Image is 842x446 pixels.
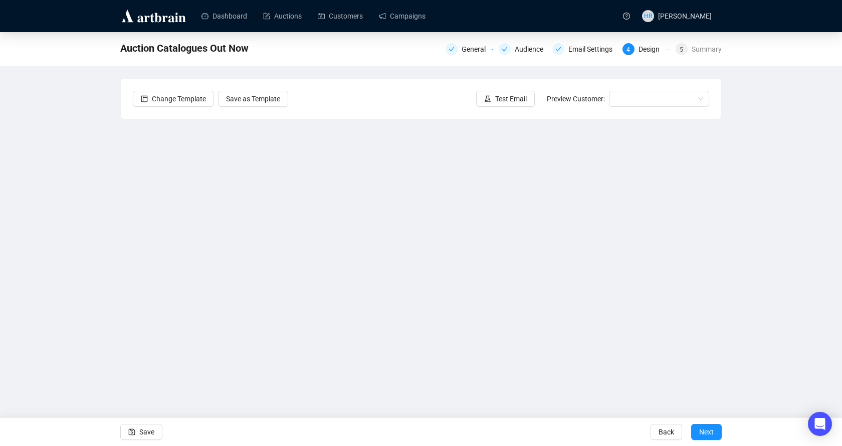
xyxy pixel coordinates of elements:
[499,43,546,55] div: Audience
[680,46,683,53] span: 5
[639,43,666,55] div: Design
[699,418,714,446] span: Next
[120,119,722,396] iframe: To enrich screen reader interactions, please activate Accessibility in Grammarly extension settings
[484,95,491,102] span: experiment
[476,91,535,107] button: Test Email
[449,46,455,52] span: check
[495,93,527,104] span: Test Email
[218,91,288,107] button: Save as Template
[201,3,247,29] a: Dashboard
[555,46,561,52] span: check
[676,43,722,55] div: 5Summary
[552,43,616,55] div: Email Settings
[568,43,618,55] div: Email Settings
[658,12,712,20] span: [PERSON_NAME]
[659,418,674,446] span: Back
[133,91,214,107] button: Change Template
[651,424,682,440] button: Back
[502,46,508,52] span: check
[622,43,670,55] div: 4Design
[623,13,630,20] span: question-circle
[446,43,493,55] div: General
[263,3,302,29] a: Auctions
[644,11,653,21] span: HR
[120,8,187,24] img: logo
[547,95,605,103] span: Preview Customer:
[379,3,426,29] a: Campaigns
[691,424,722,440] button: Next
[139,418,154,446] span: Save
[626,46,630,53] span: 4
[120,40,249,56] span: Auction Catalogues Out Now
[141,95,148,102] span: layout
[515,43,549,55] div: Audience
[152,93,206,104] span: Change Template
[318,3,363,29] a: Customers
[462,43,492,55] div: General
[808,412,832,436] div: Open Intercom Messenger
[226,93,280,104] span: Save as Template
[692,43,722,55] div: Summary
[128,428,135,435] span: save
[120,424,162,440] button: Save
